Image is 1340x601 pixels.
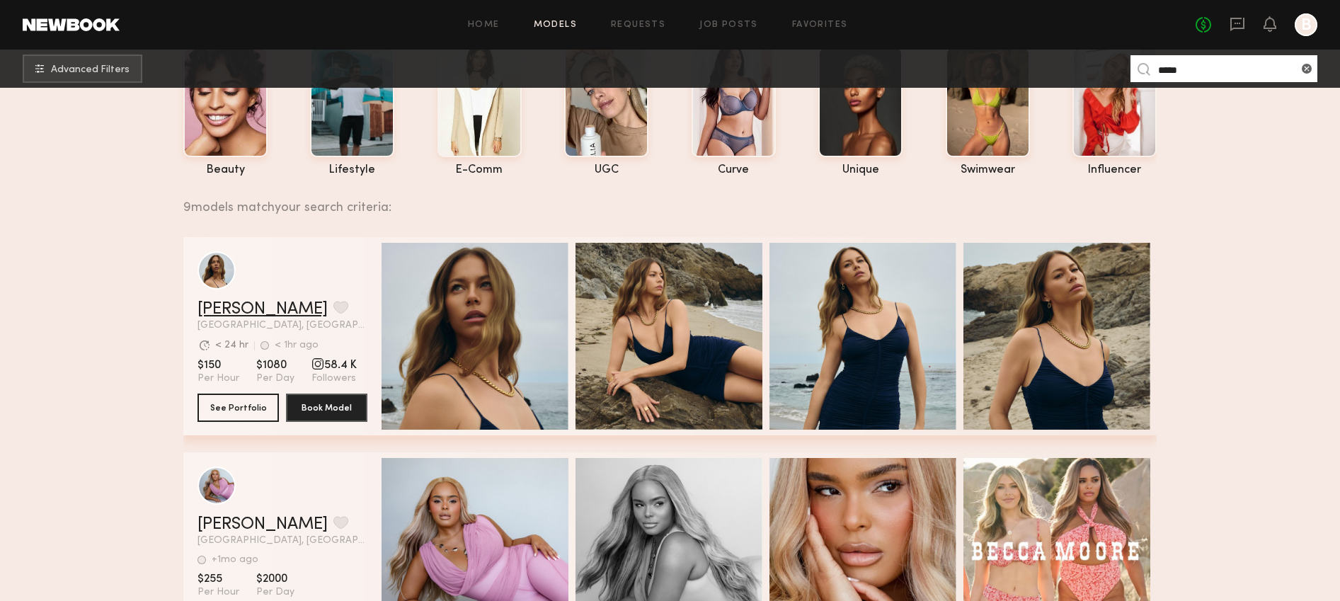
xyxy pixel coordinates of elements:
[197,301,328,318] a: [PERSON_NAME]
[818,164,903,176] div: unique
[197,586,239,599] span: Per Hour
[611,21,665,30] a: Requests
[197,321,367,331] span: [GEOGRAPHIC_DATA], [GEOGRAPHIC_DATA]
[468,21,500,30] a: Home
[437,164,522,176] div: e-comm
[310,164,394,176] div: lifestyle
[197,394,279,422] button: See Portfolio
[51,65,130,75] span: Advanced Filters
[792,21,848,30] a: Favorites
[256,372,294,385] span: Per Day
[215,340,248,350] div: < 24 hr
[699,21,758,30] a: Job Posts
[23,55,142,83] button: Advanced Filters
[256,572,294,586] span: $2000
[256,358,294,372] span: $1080
[183,185,1145,214] div: 9 models match your search criteria:
[534,21,577,30] a: Models
[311,372,357,385] span: Followers
[564,164,648,176] div: UGC
[1295,13,1317,36] a: B
[212,555,258,565] div: +1mo ago
[197,516,328,533] a: [PERSON_NAME]
[197,536,367,546] span: [GEOGRAPHIC_DATA], [GEOGRAPHIC_DATA]
[275,340,319,350] div: < 1hr ago
[692,164,776,176] div: curve
[311,358,357,372] span: 58.4 K
[256,586,294,599] span: Per Day
[946,164,1030,176] div: swimwear
[183,164,268,176] div: beauty
[286,394,367,422] button: Book Model
[1072,164,1157,176] div: influencer
[197,358,239,372] span: $150
[197,372,239,385] span: Per Hour
[197,572,239,586] span: $255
